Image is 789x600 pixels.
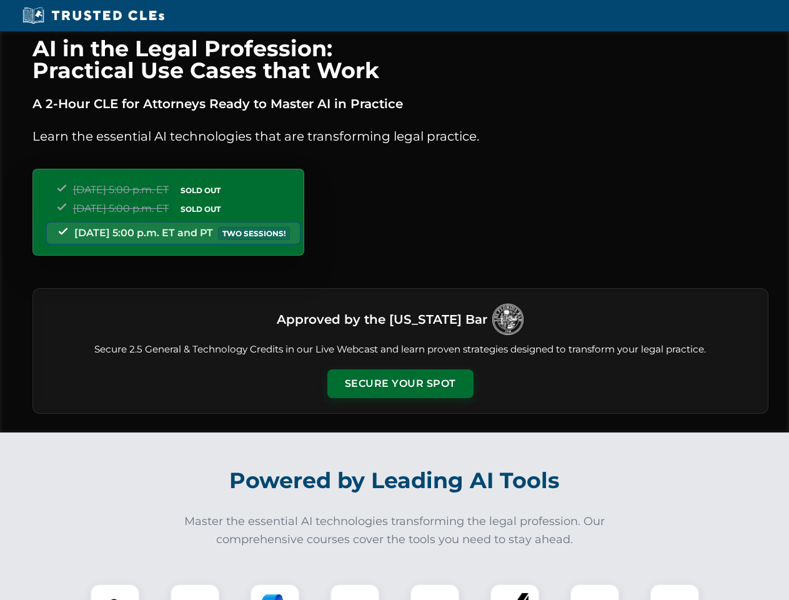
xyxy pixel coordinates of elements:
p: Master the essential AI technologies transforming the legal profession. Our comprehensive courses... [176,512,613,549]
h2: Powered by Leading AI Tools [49,459,741,502]
span: SOLD OUT [176,184,225,197]
img: Logo [492,304,524,335]
span: SOLD OUT [176,202,225,216]
span: [DATE] 5:00 p.m. ET [73,202,169,214]
h1: AI in the Legal Profession: Practical Use Cases that Work [32,37,768,81]
p: A 2-Hour CLE for Attorneys Ready to Master AI in Practice [32,94,768,114]
p: Secure 2.5 General & Technology Credits in our Live Webcast and learn proven strategies designed ... [48,342,753,357]
button: Secure Your Spot [327,369,474,398]
h3: Approved by the [US_STATE] Bar [277,308,487,331]
p: Learn the essential AI technologies that are transforming legal practice. [32,126,768,146]
span: [DATE] 5:00 p.m. ET [73,184,169,196]
img: Trusted CLEs [19,6,168,25]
